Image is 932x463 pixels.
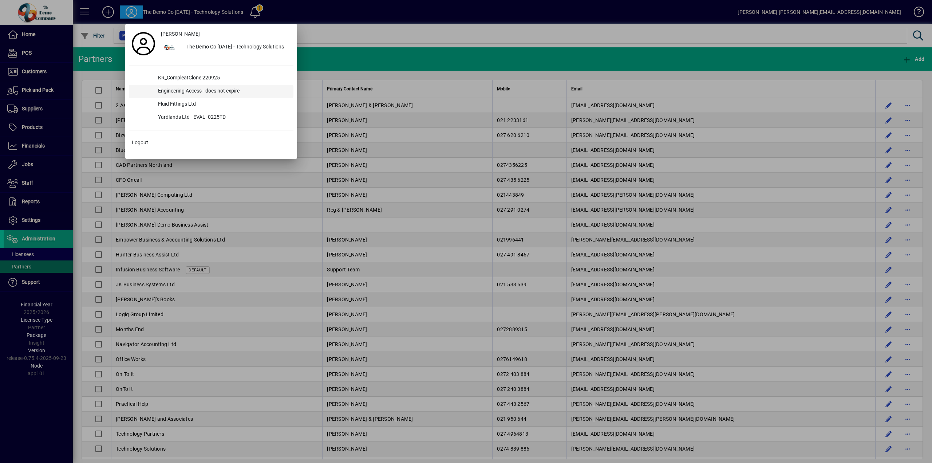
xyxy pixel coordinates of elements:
[152,85,293,98] div: Engineering Access - does not expire
[129,98,293,111] button: Fluid Fittings Ltd
[129,111,293,124] button: Yardlands Ltd - EVAL -0225TD
[181,41,293,54] div: The Demo Co [DATE] - Technology Solutions
[129,37,158,50] a: Profile
[152,98,293,111] div: Fluid Fittings Ltd
[158,28,293,41] a: [PERSON_NAME]
[132,139,148,146] span: Logout
[158,41,293,54] button: The Demo Co [DATE] - Technology Solutions
[152,72,293,85] div: KR_CompleatClone 220925
[161,30,200,38] span: [PERSON_NAME]
[129,136,293,149] button: Logout
[129,72,293,85] button: KR_CompleatClone 220925
[129,85,293,98] button: Engineering Access - does not expire
[152,111,293,124] div: Yardlands Ltd - EVAL -0225TD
